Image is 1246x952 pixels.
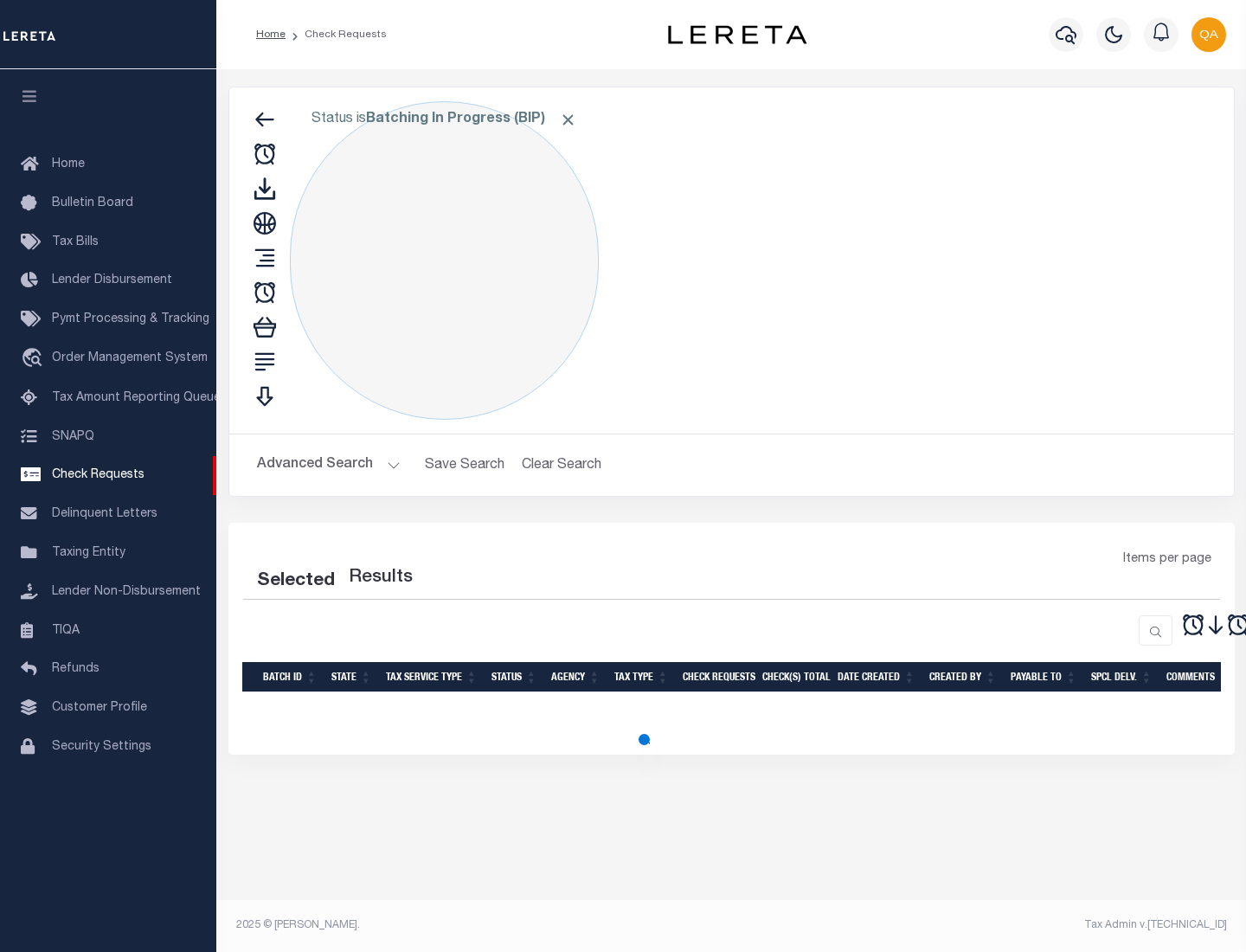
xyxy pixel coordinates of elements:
[257,568,335,595] div: Selected
[286,27,387,42] li: Check Requests
[349,564,413,592] label: Results
[607,662,676,692] th: Tax Type
[52,586,201,598] span: Lender Non-Disbursement
[485,662,544,692] th: Status
[223,917,732,933] div: 2025 © [PERSON_NAME].
[52,236,99,248] span: Tax Bills
[755,662,831,692] th: Check(s) Total
[52,624,80,636] span: TIQA
[52,158,85,170] span: Home
[744,917,1227,933] div: Tax Admin v.[TECHNICAL_ID]
[544,662,607,692] th: Agency
[52,547,125,559] span: Taxing Entity
[1123,550,1211,569] span: Items per page
[52,508,157,520] span: Delinquent Letters
[290,101,599,420] div: Click to Edit
[52,430,94,442] span: SNAPQ
[366,113,577,126] b: Batching In Progress (BIP)
[676,662,755,692] th: Check Requests
[1084,662,1159,692] th: Spcl Delv.
[52,197,133,209] span: Bulletin Board
[515,448,609,482] button: Clear Search
[922,662,1004,692] th: Created By
[1191,17,1226,52] img: svg+xml;base64,PHN2ZyB4bWxucz0iaHR0cDovL3d3dy53My5vcmcvMjAwMC9zdmciIHBvaW50ZXItZXZlbnRzPSJub25lIi...
[52,352,208,364] span: Order Management System
[1004,662,1084,692] th: Payable To
[52,313,209,325] span: Pymt Processing & Tracking
[52,392,221,404] span: Tax Amount Reporting Queue
[414,448,515,482] button: Save Search
[668,25,806,44] img: logo-dark.svg
[324,662,379,692] th: State
[257,448,401,482] button: Advanced Search
[52,274,172,286] span: Lender Disbursement
[256,662,324,692] th: Batch Id
[256,29,286,40] a: Home
[21,348,48,370] i: travel_explore
[52,663,100,675] span: Refunds
[52,469,145,481] span: Check Requests
[379,662,485,692] th: Tax Service Type
[831,662,922,692] th: Date Created
[1159,662,1237,692] th: Comments
[559,111,577,129] span: Click to Remove
[52,741,151,753] span: Security Settings
[52,702,147,714] span: Customer Profile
